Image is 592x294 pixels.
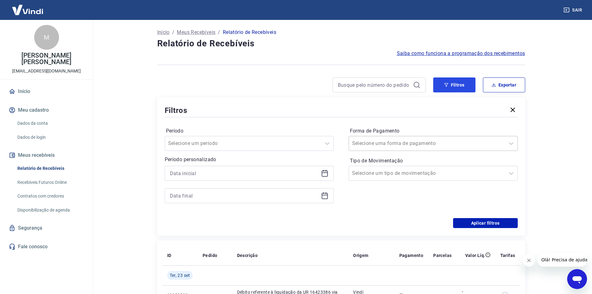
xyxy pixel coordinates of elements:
[218,29,220,36] p: /
[177,29,215,36] a: Meus Recebíveis
[399,252,424,259] p: Pagamento
[203,252,217,259] p: Pedido
[34,25,59,50] div: M
[15,204,85,217] a: Disponibilização de agenda
[15,131,85,144] a: Dados de login
[523,254,535,267] iframe: Fechar mensagem
[157,37,525,50] h4: Relatório de Recebíveis
[12,68,81,74] p: [EMAIL_ADDRESS][DOMAIN_NAME]
[170,169,319,178] input: Data inicial
[562,4,585,16] button: Sair
[433,252,452,259] p: Parcelas
[5,52,88,65] p: [PERSON_NAME] [PERSON_NAME]
[15,176,85,189] a: Recebíveis Futuros Online
[15,190,85,203] a: Contratos com credores
[7,221,85,235] a: Segurança
[15,162,85,175] a: Relatório de Recebíveis
[170,272,190,278] span: Ter, 23 set
[237,252,258,259] p: Descrição
[7,103,85,117] button: Meu cadastro
[350,157,516,165] label: Tipo de Movimentação
[453,218,518,228] button: Aplicar filtros
[397,50,525,57] a: Saiba como funciona a programação dos recebimentos
[338,80,411,90] input: Busque pelo número do pedido
[7,240,85,254] a: Fale conosco
[165,105,188,115] h5: Filtros
[483,77,525,92] button: Exportar
[350,127,516,135] label: Forma de Pagamento
[433,77,475,92] button: Filtros
[223,29,276,36] p: Relatório de Recebíveis
[567,269,587,289] iframe: Botão para abrir a janela de mensagens
[7,148,85,162] button: Meus recebíveis
[165,156,334,163] p: Período personalizado
[353,252,368,259] p: Origem
[172,29,174,36] p: /
[465,252,485,259] p: Valor Líq.
[4,4,52,9] span: Olá! Precisa de ajuda?
[500,252,515,259] p: Tarifas
[166,127,333,135] label: Período
[538,253,587,267] iframe: Mensagem da empresa
[7,85,85,98] a: Início
[7,0,48,19] img: Vindi
[157,29,170,36] a: Início
[167,252,172,259] p: ID
[15,117,85,130] a: Dados da conta
[170,191,319,200] input: Data final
